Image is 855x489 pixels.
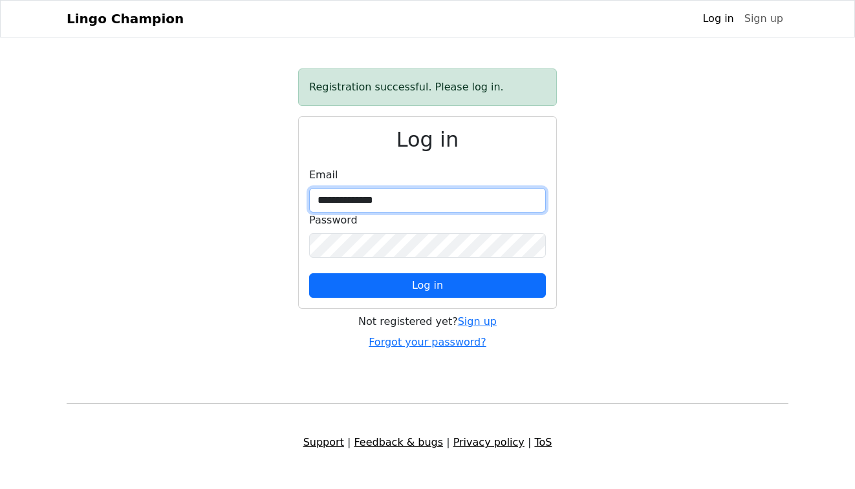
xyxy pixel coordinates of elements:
[298,314,557,329] div: Not registered yet?
[309,167,338,183] label: Email
[59,435,796,450] div: | | |
[458,315,497,328] a: Sign up
[453,436,525,448] a: Privacy policy
[369,336,486,348] a: Forgot your password?
[354,436,443,448] a: Feedback & bugs
[298,68,557,106] div: Registration successful. Please log in.
[739,6,788,32] a: Sign up
[534,436,552,448] a: ToS
[412,279,443,291] span: Log in
[697,6,739,32] a: Log in
[309,213,358,228] label: Password
[303,436,344,448] a: Support
[309,273,546,298] button: Log in
[67,6,184,32] a: Lingo Champion
[309,127,546,152] h2: Log in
